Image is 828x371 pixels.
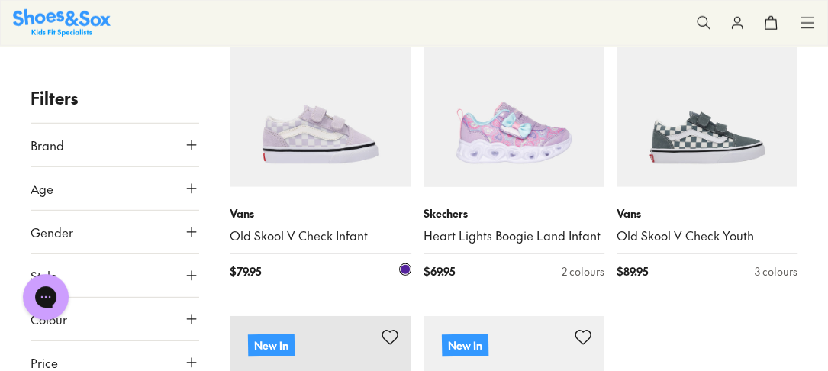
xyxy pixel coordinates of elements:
[15,269,76,325] iframe: Gorgias live chat messenger
[424,205,604,221] p: Skechers
[562,263,604,279] div: 2 colours
[617,5,797,186] a: New In
[424,5,604,186] a: New In
[230,227,411,244] a: Old Skool V Check Infant
[424,263,455,279] span: $ 69.95
[13,9,111,36] img: SNS_Logo_Responsive.svg
[230,5,411,186] a: New In
[31,223,73,241] span: Gender
[31,211,199,253] button: Gender
[31,298,199,340] button: Colour
[31,167,199,210] button: Age
[617,227,797,244] a: Old Skool V Check Youth
[230,205,411,221] p: Vans
[31,254,199,297] button: Style
[31,179,53,198] span: Age
[617,263,648,279] span: $ 89.95
[230,263,261,279] span: $ 79.95
[248,334,295,356] p: New In
[31,266,57,285] span: Style
[441,334,488,356] p: New In
[31,136,64,154] span: Brand
[31,124,199,166] button: Brand
[13,9,111,36] a: Shoes & Sox
[424,227,604,244] a: Heart Lights Boogie Land Infant
[755,263,797,279] div: 3 colours
[617,205,797,221] p: Vans
[31,85,199,111] p: Filters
